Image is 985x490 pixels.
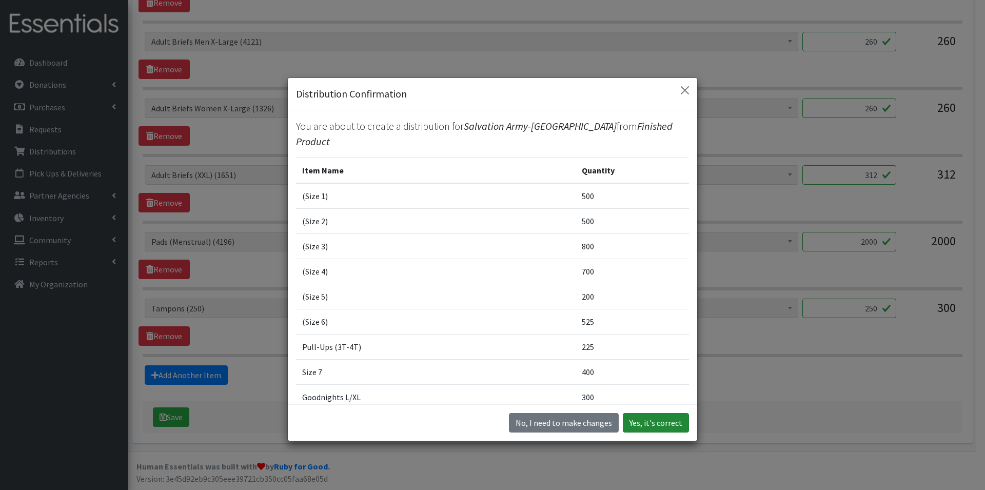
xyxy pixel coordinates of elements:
td: (Size 6) [296,309,576,335]
td: 800 [576,234,689,259]
td: (Size 2) [296,209,576,234]
th: Quantity [576,158,689,184]
button: Close [677,82,693,99]
td: 200 [576,284,689,309]
td: (Size 3) [296,234,576,259]
td: 225 [576,335,689,360]
td: 500 [576,209,689,234]
td: 525 [576,309,689,335]
td: 400 [576,360,689,385]
span: Salvation Army-[GEOGRAPHIC_DATA] [464,120,617,132]
td: Pull-Ups (3T-4T) [296,335,576,360]
p: You are about to create a distribution for from [296,119,689,149]
td: (Size 4) [296,259,576,284]
td: 700 [576,259,689,284]
td: (Size 1) [296,183,576,209]
button: No I need to make changes [509,413,619,433]
td: (Size 5) [296,284,576,309]
td: 300 [576,385,689,410]
td: 500 [576,183,689,209]
button: Yes, it's correct [623,413,689,433]
td: Size 7 [296,360,576,385]
td: Goodnights L/XL [296,385,576,410]
h5: Distribution Confirmation [296,86,407,102]
th: Item Name [296,158,576,184]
